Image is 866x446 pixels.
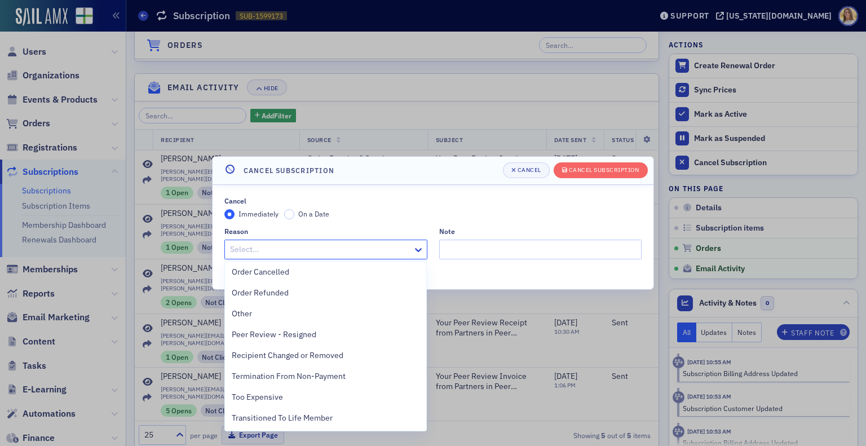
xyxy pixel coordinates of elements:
[232,391,283,403] span: Too Expensive
[518,167,541,173] div: Cancel
[232,287,289,299] span: Order Refunded
[224,209,235,219] input: Immediately
[232,308,252,320] span: Other
[503,162,550,178] button: Cancel
[232,329,316,341] span: Peer Review - Resigned
[284,209,294,219] input: On a Date
[224,227,248,236] div: Reason
[439,227,455,236] div: Note
[224,197,246,205] div: Cancel
[232,266,289,278] span: Order Cancelled
[232,350,343,361] span: Recipient Changed or Removed
[569,167,639,173] div: Cancel Subscription
[554,162,648,178] button: Cancel Subscription
[298,209,329,218] span: On a Date
[244,165,334,175] h4: Cancel Subscription
[232,412,333,424] span: Transitioned To Life Member
[232,370,346,382] span: Termination From Non-Payment
[238,209,279,218] span: Immediately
